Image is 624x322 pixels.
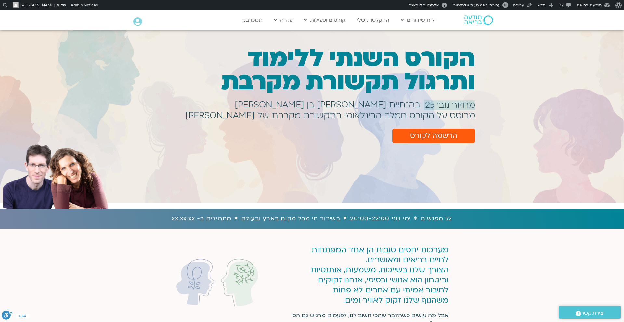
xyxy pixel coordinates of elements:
img: תודעה בריאה [464,15,493,25]
a: מחזור נוב׳ 25 [424,100,475,110]
span: [PERSON_NAME] [20,3,55,7]
a: ההקלטות שלי [354,14,393,26]
h1: הקורס השנתי ללימוד ותרגול תקשורת מקרבת [165,47,475,93]
a: קורסים ופעילות [301,14,349,26]
a: תמכו בנו [239,14,266,26]
a: יצירת קשר [559,306,621,319]
span: עריכה באמצעות אלמנטור [453,3,500,7]
a: לוח שידורים [397,14,438,26]
span: הרשמה לקורס [410,132,457,140]
span: מחזור נוב׳ 25 [425,100,475,110]
h1: 52 מפגשים ✦ ימי שני 20:00-22:00 ✦ בשידור חי מכל מקום בארץ ובעולם ✦ מתחילים ב- xx.xx.xx [3,214,621,224]
a: עזרה [271,14,296,26]
h1: מבוסס על הקורס חמלה הבינלאומי בתקשורת מקרבת של [PERSON_NAME] [185,114,475,117]
h1: בהנחיית [PERSON_NAME] בן [PERSON_NAME] [235,104,420,106]
span: יצירת קשר [581,309,604,317]
a: הרשמה לקורס [392,129,475,143]
p: מערכות יחסים טובות הן אחד המפתחות לחיים בריאים ומאושרים. הצורך שלנו בשייכות, משמעות, אותנטיות ובי... [306,245,448,305]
